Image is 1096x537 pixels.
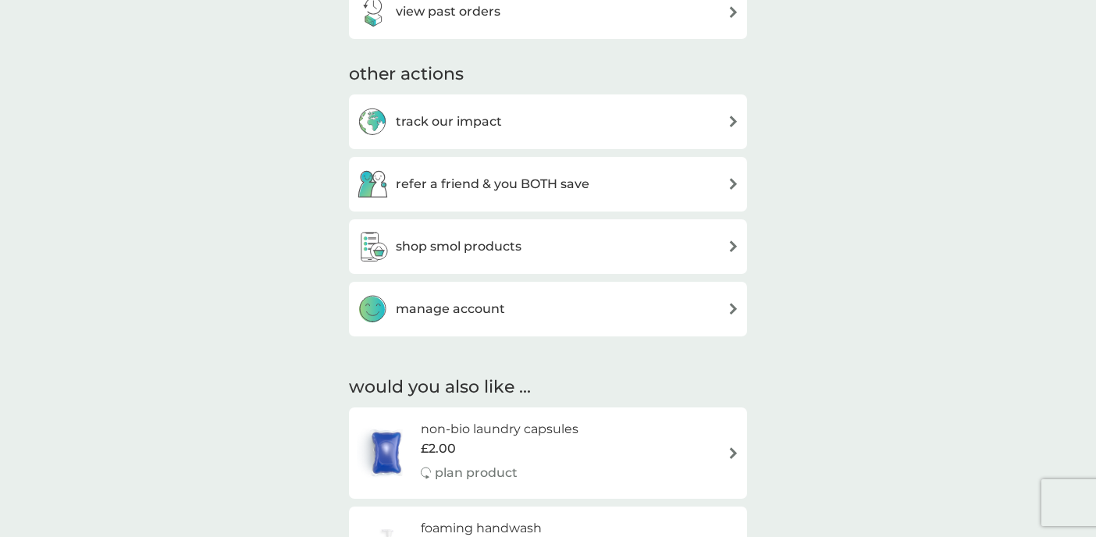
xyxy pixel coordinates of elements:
[396,174,589,194] h3: refer a friend & you BOTH save
[349,375,747,400] h2: would you also like ...
[728,6,739,18] img: arrow right
[435,463,518,483] p: plan product
[728,240,739,252] img: arrow right
[396,299,505,319] h3: manage account
[421,439,456,459] span: £2.00
[396,236,521,257] h3: shop smol products
[728,116,739,127] img: arrow right
[728,447,739,459] img: arrow right
[396,112,502,132] h3: track our impact
[349,62,464,87] h3: other actions
[357,425,416,480] img: non-bio laundry capsules
[396,2,500,22] h3: view past orders
[728,178,739,190] img: arrow right
[421,419,578,439] h6: non-bio laundry capsules
[728,303,739,315] img: arrow right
